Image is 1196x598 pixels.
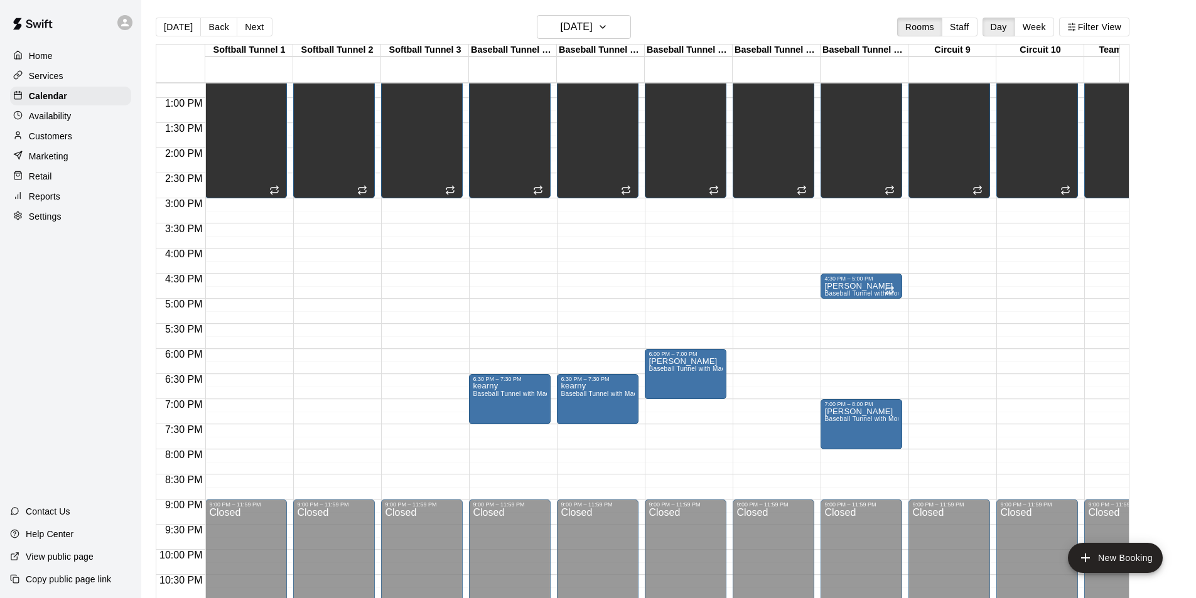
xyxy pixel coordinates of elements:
a: Marketing [10,147,131,166]
button: [DATE] [537,15,631,39]
span: Recurring event [797,185,807,195]
h6: [DATE] [561,18,593,36]
p: Marketing [29,150,68,163]
span: Recurring event [1060,185,1070,195]
span: 7:30 PM [162,424,206,435]
span: 4:30 PM [162,274,206,284]
p: Customers [29,130,72,142]
div: Softball Tunnel 2 [293,45,381,56]
span: Recurring event [885,286,895,296]
div: 9:00 PM – 11:59 PM [649,501,723,508]
p: Copy public page link [26,573,111,585]
div: 6:00 PM – 7:00 PM [649,351,723,357]
span: Recurring event [972,185,983,195]
button: Next [237,18,272,36]
a: Retail [10,167,131,186]
div: 9:00 PM – 11:59 PM [1088,501,1162,508]
p: Home [29,50,53,62]
button: Staff [942,18,978,36]
a: Home [10,46,131,65]
div: 7:00 PM – 8:00 PM: hollis [821,399,902,449]
div: 9:00 PM – 11:59 PM [912,501,986,508]
button: Filter View [1059,18,1129,36]
span: Baseball Tunnel with Machine [473,390,562,397]
span: 9:30 PM [162,525,206,535]
button: [DATE] [156,18,201,36]
a: Settings [10,207,131,226]
span: Baseball Tunnel with Machine [649,365,738,372]
p: Help Center [26,528,73,540]
div: Team Room 1 [1084,45,1172,56]
span: Baseball Tunnel with Machine [561,390,650,397]
div: 4:30 PM – 5:00 PM: donnie [821,274,902,299]
div: Softball Tunnel 3 [381,45,469,56]
div: Baseball Tunnel 7 (Mound/Machine) [733,45,821,56]
div: 9:00 PM – 11:59 PM [385,501,459,508]
button: Day [983,18,1015,36]
div: 6:00 PM – 7:00 PM: watson [645,349,726,399]
span: Baseball Tunnel with Mound [824,290,908,297]
div: 6:30 PM – 7:30 PM: kearny [557,374,638,424]
div: 6:30 PM – 7:30 PM [561,376,635,382]
span: Baseball Tunnel with Mound [824,415,908,422]
p: Services [29,70,63,82]
div: 9:00 PM – 11:59 PM [297,501,371,508]
span: Recurring event [269,185,279,195]
div: 9:00 PM – 11:59 PM [736,501,811,508]
span: Recurring event [621,185,631,195]
div: 9:00 PM – 11:59 PM [824,501,898,508]
a: Customers [10,127,131,146]
span: 10:30 PM [156,575,205,585]
span: Recurring event [357,185,367,195]
div: 9:00 PM – 11:59 PM [1000,501,1074,508]
span: 3:00 PM [162,198,206,209]
button: Back [200,18,237,36]
span: 8:30 PM [162,474,206,485]
p: Reports [29,190,60,203]
span: Recurring event [533,185,543,195]
div: 6:30 PM – 7:30 PM: kearny [469,374,551,424]
div: Baseball Tunnel 5 (Machine) [557,45,645,56]
p: Availability [29,110,72,122]
span: 1:00 PM [162,98,206,109]
span: 1:30 PM [162,123,206,134]
div: Softball Tunnel 1 [205,45,293,56]
span: Recurring event [709,185,719,195]
span: Recurring event [445,185,455,195]
a: Calendar [10,87,131,105]
a: Reports [10,187,131,206]
span: 3:30 PM [162,223,206,234]
div: 9:00 PM – 11:59 PM [473,501,547,508]
span: 7:00 PM [162,399,206,410]
p: Contact Us [26,505,70,518]
div: 6:30 PM – 7:30 PM [473,376,547,382]
div: 7:00 PM – 8:00 PM [824,401,898,407]
div: 4:30 PM – 5:00 PM [824,275,898,282]
div: Availability [10,107,131,125]
button: Rooms [897,18,942,36]
span: 5:00 PM [162,299,206,309]
div: Baseball Tunnel 8 (Mound) [821,45,908,56]
button: Week [1015,18,1054,36]
span: 5:30 PM [162,324,206,334]
button: add [1068,543,1163,573]
span: 10:00 PM [156,550,205,560]
span: 6:00 PM [162,349,206,360]
span: 9:00 PM [162,499,206,510]
span: 4:00 PM [162,248,206,259]
a: Services [10,67,131,85]
span: Recurring event [885,185,895,195]
div: Baseball Tunnel 4 (Machine) [469,45,557,56]
div: 9:00 PM – 11:59 PM [209,501,283,508]
p: Calendar [29,90,67,102]
div: Baseball Tunnel 6 (Machine) [645,45,733,56]
div: Circuit 10 [996,45,1084,56]
p: View public page [26,550,94,563]
span: 8:00 PM [162,449,206,460]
